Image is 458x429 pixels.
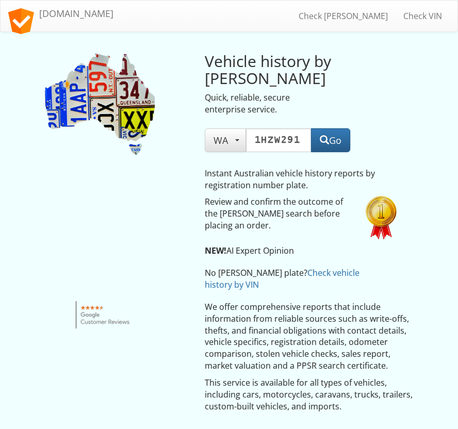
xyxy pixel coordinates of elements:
span: WA [214,134,237,146]
h2: Vehicle history by [PERSON_NAME] [205,53,351,87]
p: This service is available for all types of vehicles, including cars, motorcycles, caravans, truck... [205,377,415,412]
p: Quick, reliable, secure enterprise service. [205,92,351,115]
img: Google customer reviews [76,301,135,329]
strong: NEW! [205,245,226,256]
p: We offer comprehensive reports that include information from reliable sources such as write-offs,... [205,301,415,372]
p: AI Expert Opinion [205,245,383,257]
input: Rego [246,128,312,152]
img: logo.svg [8,8,34,34]
button: WA [205,128,246,152]
img: 1st.png [366,196,397,240]
button: Go [311,128,350,152]
a: Check VIN [396,3,450,29]
a: Check [PERSON_NAME] [291,3,396,29]
a: [DOMAIN_NAME] [1,1,121,26]
p: Instant Australian vehicle history reports by registration number plate. [205,168,383,191]
p: Review and confirm the outcome of the [PERSON_NAME] search before placing an order. [205,196,351,232]
a: Check vehicle history by VIN [205,267,359,290]
img: Rego Check [43,53,157,156]
p: No [PERSON_NAME] plate? [205,267,383,291]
